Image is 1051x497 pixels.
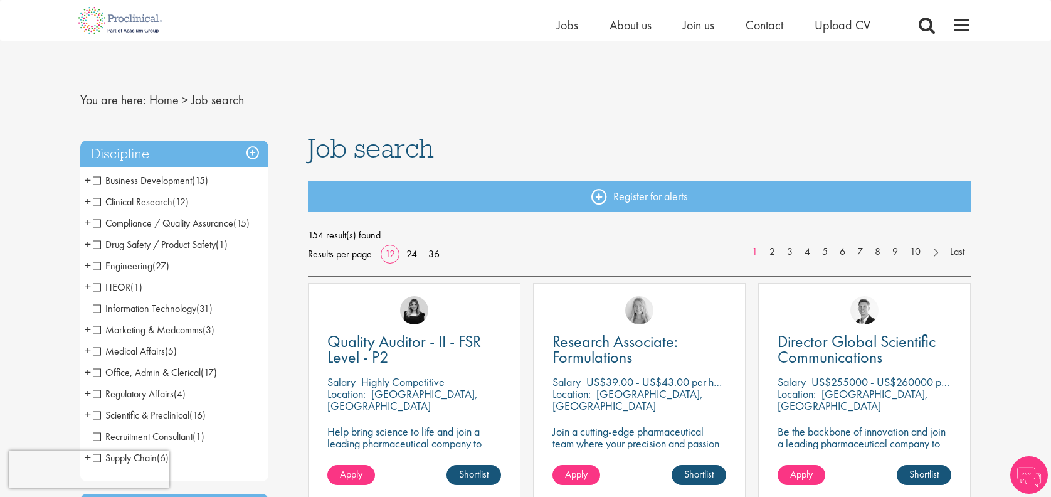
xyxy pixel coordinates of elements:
[191,92,244,108] span: Job search
[833,245,852,259] a: 6
[308,181,971,212] a: Register for alerts
[552,334,726,365] a: Research Associate: Formulations
[93,174,192,187] span: Business Development
[93,302,213,315] span: Information Technology
[165,345,177,358] span: (5)
[552,387,591,401] span: Location:
[586,375,727,389] p: US$39.00 - US$43.00 per hour
[897,465,951,485] a: Shortlist
[93,323,214,336] span: Marketing & Medcomms
[308,245,372,264] span: Results per page
[93,323,203,336] span: Marketing & Medcomms
[816,245,834,259] a: 5
[85,256,91,275] span: +
[93,174,208,187] span: Business Development
[93,409,206,422] span: Scientific & Preclinical
[93,387,186,400] span: Regulatory Affairs
[552,387,703,413] p: [GEOGRAPHIC_DATA], [GEOGRAPHIC_DATA]
[904,245,927,259] a: 10
[308,131,434,165] span: Job search
[85,448,91,467] span: +
[944,245,971,259] a: Last
[778,331,936,368] span: Director Global Scientific Communications
[781,245,799,259] a: 3
[233,216,250,230] span: (15)
[93,281,142,294] span: HEOR
[1010,456,1048,494] img: Chatbot
[340,468,362,481] span: Apply
[327,334,501,365] a: Quality Auditor - II - FSR Level - P2
[683,17,714,33] a: Join us
[778,387,928,413] p: [GEOGRAPHIC_DATA], [GEOGRAPHIC_DATA]
[327,331,481,368] span: Quality Auditor - II - FSR Level - P2
[850,296,879,324] img: George Watson
[93,366,217,379] span: Office, Admin & Clerical
[85,277,91,296] span: +
[625,296,653,324] img: Shannon Briggs
[85,213,91,232] span: +
[172,195,189,208] span: (12)
[203,323,214,336] span: (3)
[85,320,91,339] span: +
[192,174,208,187] span: (15)
[327,387,366,401] span: Location:
[93,259,152,272] span: Engineering
[400,296,428,324] img: Molly Colclough
[886,245,904,259] a: 9
[361,375,445,389] p: Highly Competitive
[182,92,188,108] span: >
[93,195,189,208] span: Clinical Research
[746,245,764,259] a: 1
[201,366,217,379] span: (17)
[446,465,501,485] a: Shortlist
[93,430,204,443] span: Recruitment Consultant
[565,468,588,481] span: Apply
[93,195,172,208] span: Clinical Research
[778,387,816,401] span: Location:
[149,92,179,108] a: breadcrumb link
[778,334,951,365] a: Director Global Scientific Communications
[610,17,652,33] a: About us
[327,387,478,413] p: [GEOGRAPHIC_DATA], [GEOGRAPHIC_DATA]
[798,245,816,259] a: 4
[93,216,233,230] span: Compliance / Quality Assurance
[552,425,726,473] p: Join a cutting-edge pharmaceutical team where your precision and passion for quality will help sh...
[193,430,204,443] span: (1)
[9,451,169,488] iframe: reCAPTCHA
[672,465,726,485] a: Shortlist
[85,405,91,424] span: +
[93,302,196,315] span: Information Technology
[93,345,177,358] span: Medical Affairs
[851,245,869,259] a: 7
[85,171,91,190] span: +
[152,259,169,272] span: (27)
[93,366,201,379] span: Office, Admin & Clerical
[85,341,91,360] span: +
[424,247,444,260] a: 36
[557,17,578,33] a: Jobs
[85,192,91,211] span: +
[216,238,228,251] span: (1)
[815,17,870,33] a: Upload CV
[308,226,971,245] span: 154 result(s) found
[763,245,781,259] a: 2
[811,375,981,389] p: US$255000 - US$260000 per annum
[327,375,356,389] span: Salary
[552,331,678,368] span: Research Associate: Formulations
[80,141,268,168] div: Discipline
[93,281,130,294] span: HEOR
[85,235,91,254] span: +
[746,17,783,33] a: Contact
[130,281,142,294] span: (1)
[778,465,825,485] a: Apply
[93,238,216,251] span: Drug Safety / Product Safety
[552,375,581,389] span: Salary
[80,92,146,108] span: You are here:
[85,384,91,403] span: +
